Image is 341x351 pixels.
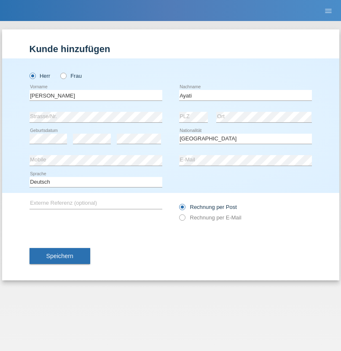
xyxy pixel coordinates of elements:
label: Rechnung per Post [179,204,237,210]
label: Herr [30,73,51,79]
input: Herr [30,73,35,78]
button: Speichern [30,248,90,264]
label: Frau [60,73,82,79]
span: Speichern [46,253,73,259]
input: Rechnung per Post [179,204,185,214]
label: Rechnung per E-Mail [179,214,242,221]
i: menu [324,7,333,15]
input: Frau [60,73,66,78]
input: Rechnung per E-Mail [179,214,185,225]
a: menu [320,8,337,13]
h1: Kunde hinzufügen [30,44,312,54]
